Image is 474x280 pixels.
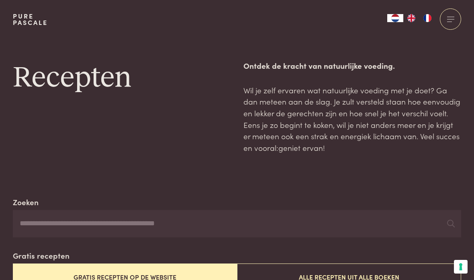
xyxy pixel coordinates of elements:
a: FR [419,14,435,22]
label: Gratis recepten [13,250,69,261]
div: Language [387,14,403,22]
ul: Language list [403,14,435,22]
button: Uw voorkeuren voor toestemming voor trackingtechnologieën [454,260,468,274]
strong: Ontdek de kracht van natuurlijke voeding. [243,60,395,71]
p: Wil je zelf ervaren wat natuurlijke voeding met je doet? Ga dan meteen aan de slag. Je zult verst... [243,84,461,154]
a: EN [403,14,419,22]
aside: Language selected: Nederlands [387,14,435,22]
a: NL [387,14,403,22]
a: PurePascale [13,13,48,26]
label: Zoeken [13,196,39,208]
h1: Recepten [13,60,231,96]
